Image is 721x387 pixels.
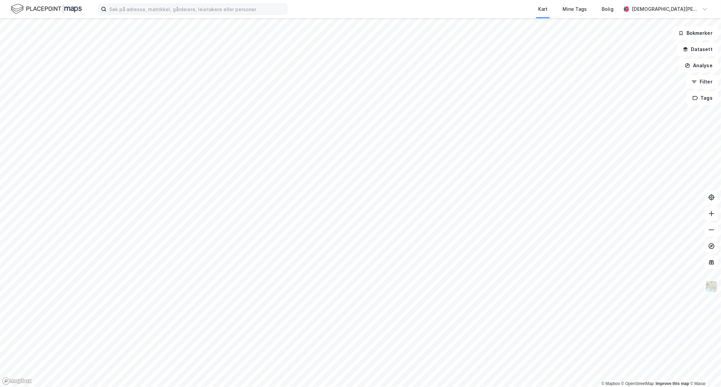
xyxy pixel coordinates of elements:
div: [DEMOGRAPHIC_DATA][PERSON_NAME] [632,5,699,13]
div: Bolig [602,5,614,13]
input: Søk på adresse, matrikkel, gårdeiere, leietakere eller personer [106,4,287,14]
div: Mine Tags [562,5,587,13]
iframe: Chat Widget [687,355,721,387]
div: Kart [538,5,548,13]
div: Kontrollprogram for chat [687,355,721,387]
img: logo.f888ab2527a4732fd821a326f86c7f29.svg [11,3,82,15]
